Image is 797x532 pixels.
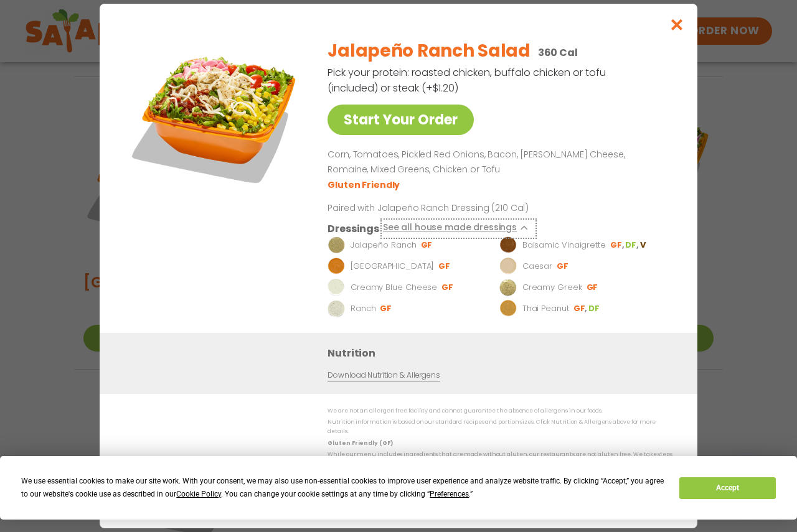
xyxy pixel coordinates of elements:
[328,450,672,469] p: While our menu includes ingredients that are made without gluten, our restaurants are not gluten ...
[328,345,679,361] h3: Nutrition
[351,302,376,315] p: Ranch
[328,406,672,416] p: We are not an allergen free facility and cannot guarantee the absence of allergens in our foods.
[610,240,625,251] li: GF
[421,240,434,251] li: GF
[328,105,474,135] a: Start Your Order
[383,221,534,236] button: See all house made dressings
[522,239,606,251] p: Balsamic Vinaigrette
[328,370,440,381] a: Download Nutrition & Allergens
[640,240,647,251] li: V
[328,279,345,296] img: Dressing preview image for Creamy Blue Cheese
[328,147,667,177] p: Corn, Tomatoes, Pickled Red Onions, Bacon, [PERSON_NAME] Cheese, Romaine, Mixed Greens, Chicken o...
[588,303,601,314] li: DF
[538,45,578,60] p: 360 Cal
[499,300,517,317] img: Dressing preview image for Thai Peanut
[499,258,517,275] img: Dressing preview image for Caesar
[128,29,302,203] img: Featured product photo for Jalapeño Ranch Salad
[351,239,417,251] p: Jalapeño Ranch
[351,281,437,294] p: Creamy Blue Cheese
[657,4,697,45] button: Close modal
[557,261,570,272] li: GF
[351,260,434,273] p: [GEOGRAPHIC_DATA]
[328,221,379,236] h3: Dressings
[522,260,552,273] p: Caesar
[499,279,517,296] img: Dressing preview image for Creamy Greek
[328,202,558,215] p: Paired with Jalapeño Ranch Dressing (210 Cal)
[328,300,345,317] img: Dressing preview image for Ranch
[679,477,775,499] button: Accept
[380,303,393,314] li: GF
[573,303,588,314] li: GF
[499,236,517,254] img: Dressing preview image for Balsamic Vinaigrette
[522,281,582,294] p: Creamy Greek
[176,490,221,498] span: Cookie Policy
[430,490,469,498] span: Preferences
[625,240,639,251] li: DF
[328,439,392,447] strong: Gluten Friendly (GF)
[328,179,402,192] li: Gluten Friendly
[522,302,569,315] p: Thai Peanut
[21,475,664,501] div: We use essential cookies to make our site work. With your consent, we may also use non-essential ...
[328,258,345,275] img: Dressing preview image for BBQ Ranch
[328,38,530,64] h2: Jalapeño Ranch Salad
[328,65,608,96] p: Pick your protein: roasted chicken, buffalo chicken or tofu (included) or steak (+$1.20)
[438,261,451,272] li: GF
[328,236,345,254] img: Dressing preview image for Jalapeño Ranch
[328,418,672,437] p: Nutrition information is based on our standard recipes and portion sizes. Click Nutrition & Aller...
[441,282,455,293] li: GF
[587,282,600,293] li: GF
